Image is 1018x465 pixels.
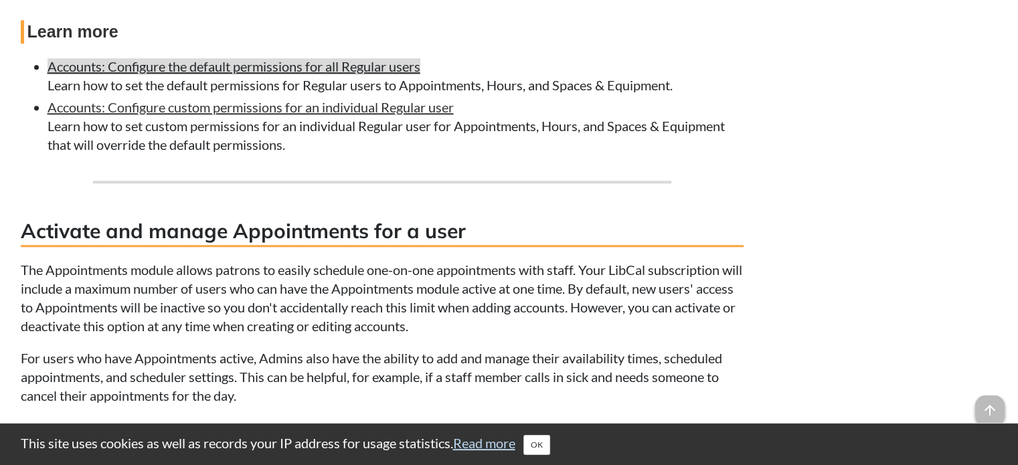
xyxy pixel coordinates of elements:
[21,20,744,43] h4: Learn more
[21,217,744,247] h3: Activate and manage Appointments for a user
[48,99,454,115] a: Accounts: Configure custom permissions for an individual Regular user
[48,58,420,74] a: Accounts: Configure the default permissions for all Regular users
[21,349,744,405] p: For users who have Appointments active, Admins also have the ability to add and manage their avai...
[975,395,1005,425] span: arrow_upward
[7,434,1011,455] div: This site uses cookies as well as records your IP address for usage statistics.
[975,397,1005,413] a: arrow_upward
[48,57,744,94] li: Learn how to set the default permissions for Regular users to Appointments, Hours, and Spaces & E...
[523,435,550,455] button: Close
[453,435,515,451] a: Read more
[48,98,744,154] li: Learn how to set custom permissions for an individual Regular user for Appointments, Hours, and S...
[21,260,744,335] p: The Appointments module allows patrons to easily schedule one-on-one appointments with staff. You...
